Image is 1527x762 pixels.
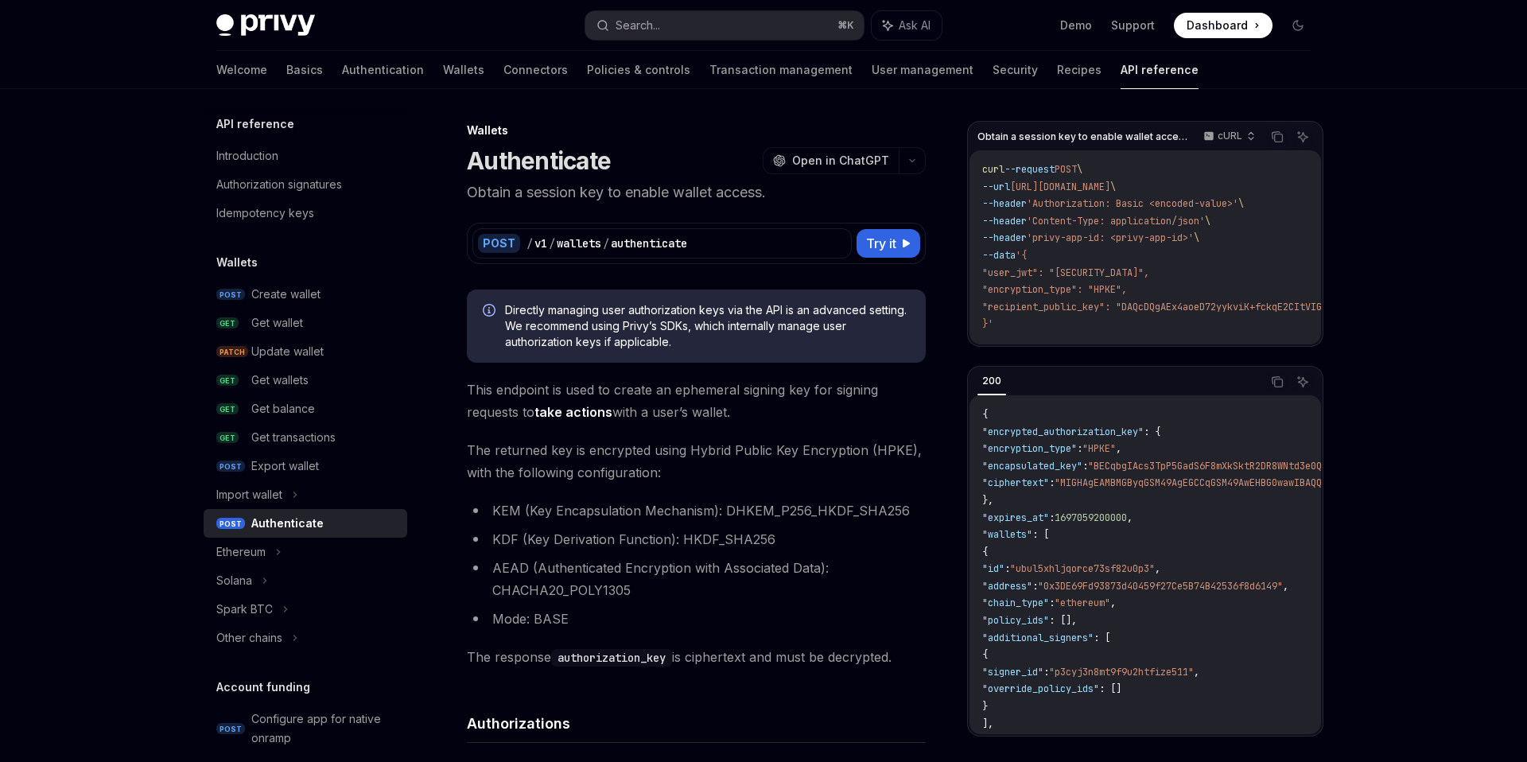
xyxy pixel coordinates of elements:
[216,175,342,194] div: Authorization signatures
[982,426,1144,438] span: "encrypted_authorization_key"
[1238,197,1244,210] span: \
[982,163,1004,176] span: curl
[204,170,407,199] a: Authorization signatures
[216,115,294,134] h5: API reference
[216,204,314,223] div: Idempotency keys
[251,399,315,418] div: Get balance
[1155,562,1160,575] span: ,
[534,404,612,421] a: take actions
[982,181,1010,193] span: --url
[866,234,896,253] span: Try it
[982,197,1027,210] span: --header
[204,199,407,227] a: Idempotency keys
[982,494,993,507] span: },
[1016,249,1027,262] span: '{
[251,428,336,447] div: Get transactions
[982,717,993,730] span: ],
[1285,13,1311,38] button: Toggle dark mode
[1027,215,1205,227] span: 'Content-Type: application/json'
[1267,371,1288,392] button: Copy the contents from the code block
[216,542,266,562] div: Ethereum
[251,710,398,748] div: Configure app for native onramp
[1004,562,1010,575] span: :
[1099,682,1121,695] span: : []
[1110,597,1116,609] span: ,
[1194,666,1199,678] span: ,
[1283,580,1288,593] span: ,
[1055,163,1077,176] span: POST
[216,253,258,272] h5: Wallets
[1116,442,1121,455] span: ,
[993,51,1038,89] a: Security
[837,19,854,32] span: ⌘ K
[251,285,321,304] div: Create wallet
[982,476,1049,489] span: "ciphertext"
[1174,13,1272,38] a: Dashboard
[1055,511,1127,524] span: 1697059200000
[216,289,245,301] span: POST
[216,723,245,735] span: POST
[982,301,1522,313] span: "recipient_public_key": "DAQcDQgAEx4aoeD72yykviK+fckqE2CItVIGn1rCnvCXZ1HgpOcMEMialRmTrqIK4oZlYd1"
[982,546,988,558] span: {
[503,51,568,89] a: Connectors
[1082,442,1116,455] span: "HPKE"
[467,379,926,423] span: This endpoint is used to create an ephemeral signing key for signing requests to with a user’s wa...
[216,571,252,590] div: Solana
[1292,371,1313,392] button: Ask AI
[1077,442,1082,455] span: :
[982,231,1027,244] span: --header
[204,280,407,309] a: POSTCreate wallet
[216,485,282,504] div: Import wallet
[251,342,324,361] div: Update wallet
[251,371,309,390] div: Get wallets
[1049,666,1194,678] span: "p3cyj3n8mt9f9u2htfize511"
[1049,476,1055,489] span: :
[982,408,988,421] span: {
[1267,126,1288,147] button: Copy the contents from the code block
[1194,231,1199,244] span: \
[1111,17,1155,33] a: Support
[204,366,407,395] a: GETGet wallets
[763,147,899,174] button: Open in ChatGPT
[1043,666,1049,678] span: :
[216,403,239,415] span: GET
[1195,123,1262,150] button: cURL
[982,632,1094,644] span: "additional_signers"
[443,51,484,89] a: Wallets
[982,283,1127,296] span: "encryption_type": "HPKE",
[216,432,239,444] span: GET
[982,215,1027,227] span: --header
[1187,17,1248,33] span: Dashboard
[204,309,407,337] a: GETGet wallet
[251,457,319,476] div: Export wallet
[467,122,926,138] div: Wallets
[982,511,1049,524] span: "expires_at"
[204,142,407,170] a: Introduction
[467,557,926,601] li: AEAD (Authenticated Encryption with Associated Data): CHACHA20_POLY1305
[216,14,315,37] img: dark logo
[982,597,1049,609] span: "chain_type"
[204,452,407,480] a: POSTExport wallet
[467,181,926,204] p: Obtain a session key to enable wallet access.
[982,666,1043,678] span: "signer_id"
[982,700,988,713] span: }
[857,229,920,258] button: Try it
[616,16,660,35] div: Search...
[982,460,1082,472] span: "encapsulated_key"
[216,51,267,89] a: Welcome
[483,304,499,320] svg: Info
[1077,163,1082,176] span: \
[342,51,424,89] a: Authentication
[1038,580,1283,593] span: "0x3DE69Fd93873d40459f27Ce5B74B42536f8d6149"
[982,580,1032,593] span: "address"
[1292,126,1313,147] button: Ask AI
[982,614,1049,627] span: "policy_ids"
[551,649,672,667] code: authorization_key
[534,235,547,251] div: v1
[982,528,1032,541] span: "wallets"
[204,395,407,423] a: GETGet balance
[467,500,926,522] li: KEM (Key Encapsulation Mechanism): DHKEM_P256_HKDF_SHA256
[792,153,889,169] span: Open in ChatGPT
[1049,614,1077,627] span: : [],
[478,234,520,253] div: POST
